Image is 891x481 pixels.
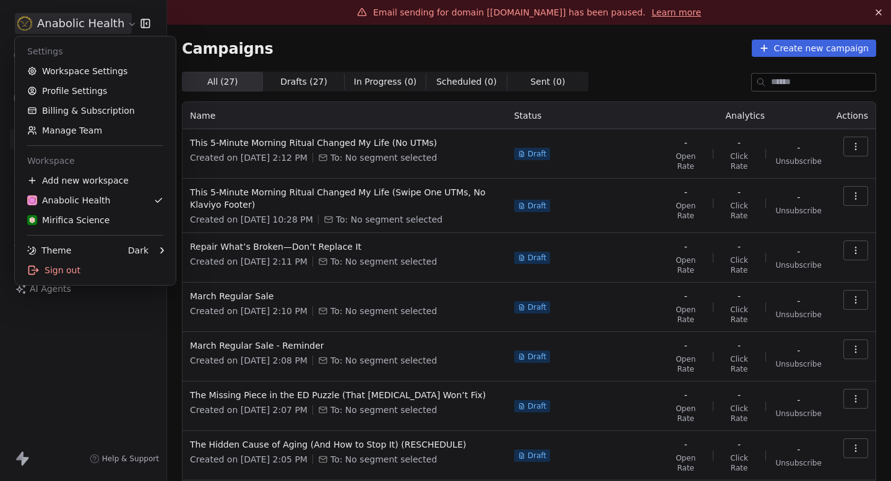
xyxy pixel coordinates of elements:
div: Anabolic Health [27,194,110,206]
div: Dark [128,244,148,257]
img: Anabolic-Health-Icon-192.png [27,195,37,205]
a: Profile Settings [20,81,171,101]
a: Billing & Subscription [20,101,171,121]
a: Workspace Settings [20,61,171,81]
div: Theme [27,244,71,257]
a: Manage Team [20,121,171,140]
div: Sign out [20,260,171,280]
div: Workspace [20,151,171,171]
div: Settings [20,41,171,61]
img: MIRIFICA%20science_logo_icon-big.png [27,215,37,225]
div: Add new workspace [20,171,171,190]
div: Mirifica Science [27,214,110,226]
